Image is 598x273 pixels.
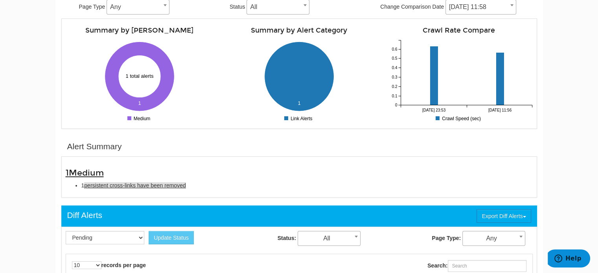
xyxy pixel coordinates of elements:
span: Page Type [79,4,105,10]
button: Update Status [149,231,194,244]
tspan: 0.5 [392,56,397,60]
span: Change Comparison Date [380,4,444,10]
h4: Summary by [PERSON_NAME] [66,27,213,34]
strong: Status: [278,235,296,241]
span: 1 [66,168,104,178]
text: 1 total alerts [126,73,154,79]
tspan: 0 [395,103,397,107]
span: Status [230,4,245,10]
div: Alert Summary [67,141,122,152]
span: All [298,231,361,246]
strong: Page Type: [432,235,461,241]
li: 1 [81,181,533,189]
tspan: 0.2 [392,84,397,89]
tspan: 0.6 [392,47,397,51]
span: Any [462,231,525,246]
h4: Summary by Alert Category [225,27,373,34]
tspan: [DATE] 11:56 [488,108,512,112]
button: Export Diff Alerts [477,209,531,223]
span: 09/30/2025 11:58 [446,2,516,13]
input: Search: [448,260,526,272]
span: Any [107,2,169,13]
label: Search: [427,260,526,272]
span: Any [463,233,525,244]
div: Diff Alerts [67,209,102,221]
label: records per page [72,261,146,269]
tspan: 0.1 [392,94,397,98]
span: persistent cross-links have been removed [84,182,186,189]
span: All [298,233,360,244]
iframe: Opens a widget where you can find more information [548,249,590,269]
span: Medium [69,168,104,178]
span: All [247,2,309,13]
select: records per page [72,261,101,269]
tspan: [DATE] 23:53 [422,108,445,112]
tspan: 0.4 [392,66,397,70]
tspan: 0.3 [392,75,397,79]
h4: Crawl Rate Compare [385,27,533,34]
